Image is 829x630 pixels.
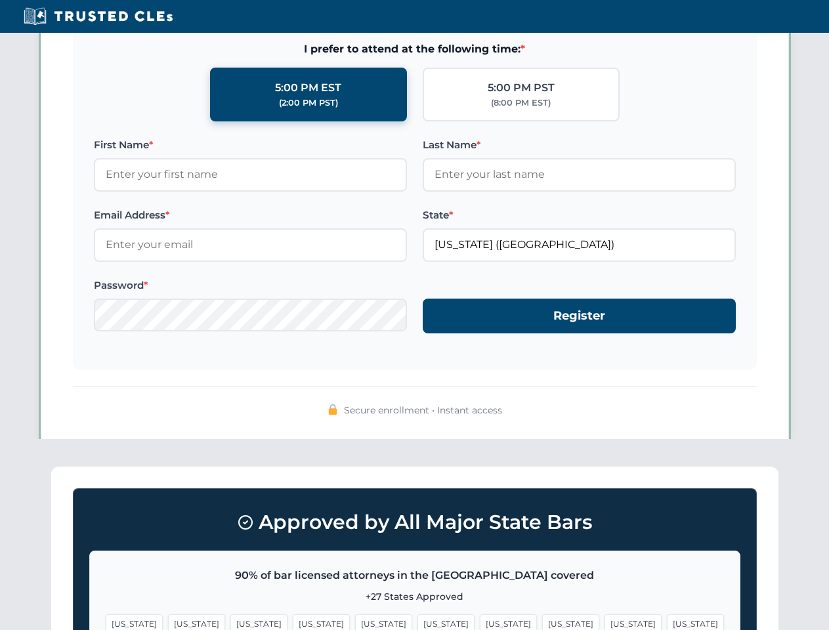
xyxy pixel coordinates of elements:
[94,41,736,58] span: I prefer to attend at the following time:
[106,589,724,604] p: +27 States Approved
[94,137,407,153] label: First Name
[106,567,724,584] p: 90% of bar licensed attorneys in the [GEOGRAPHIC_DATA] covered
[94,228,407,261] input: Enter your email
[423,137,736,153] label: Last Name
[488,79,555,96] div: 5:00 PM PST
[94,278,407,293] label: Password
[328,404,338,415] img: 🔒
[94,207,407,223] label: Email Address
[89,505,740,540] h3: Approved by All Major State Bars
[423,228,736,261] input: Florida (FL)
[423,207,736,223] label: State
[279,96,338,110] div: (2:00 PM PST)
[94,158,407,191] input: Enter your first name
[275,79,341,96] div: 5:00 PM EST
[423,158,736,191] input: Enter your last name
[344,403,502,417] span: Secure enrollment • Instant access
[491,96,551,110] div: (8:00 PM EST)
[20,7,177,26] img: Trusted CLEs
[423,299,736,333] button: Register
